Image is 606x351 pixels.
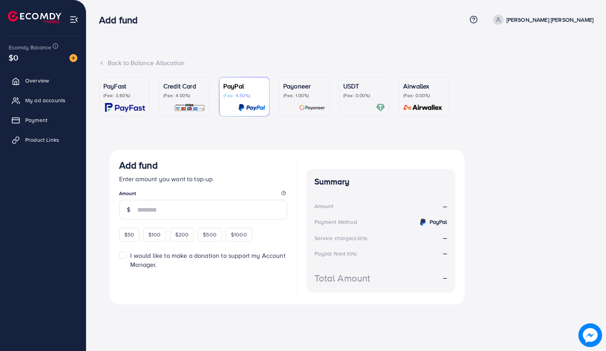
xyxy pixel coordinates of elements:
img: card [376,103,385,112]
img: image [578,323,602,347]
div: Amount [314,202,334,210]
span: Product Links [25,136,59,144]
img: card [238,103,265,112]
div: Payment Method [314,218,357,226]
p: (Fee: 4.50%) [223,92,265,99]
p: (Fee: 0.00%) [403,92,445,99]
p: USDT [343,81,385,91]
div: Paypal fee [314,250,359,257]
span: $100 [148,231,161,238]
h4: Summary [314,177,447,187]
h3: Add fund [99,14,144,26]
p: (Fee: 0.00%) [343,92,385,99]
small: (3.00%) [352,235,367,242]
p: PayFast [103,81,145,91]
div: Back to Balance Allocation [99,58,593,68]
img: credit [418,218,428,227]
span: $50 [124,231,134,238]
a: Product Links [6,132,80,148]
p: (Fee: 1.00%) [283,92,325,99]
strong: -- [443,202,447,211]
img: card [401,103,445,112]
legend: Amount [119,190,287,200]
p: Payoneer [283,81,325,91]
img: card [174,103,205,112]
a: My ad accounts [6,92,80,108]
div: Total Amount [314,271,370,285]
img: image [69,54,77,62]
p: Airwallex [403,81,445,91]
p: (Fee: 4.00%) [163,92,205,99]
img: menu [69,15,79,24]
span: Ecomdy Balance [9,43,51,51]
a: Overview [6,73,80,88]
p: Credit Card [163,81,205,91]
span: Payment [25,116,47,124]
span: I would like to make a donation to support my Account Manager. [130,251,285,269]
img: card [105,103,145,112]
p: Enter amount you want to top-up [119,174,287,184]
img: logo [8,11,61,23]
span: $1000 [231,231,247,238]
strong: -- [443,273,447,282]
p: PayPal [223,81,265,91]
span: My ad accounts [25,96,65,104]
small: (4.50%) [342,251,357,257]
span: $200 [175,231,189,238]
h3: Add fund [119,160,158,171]
img: card [299,103,325,112]
a: Payment [6,112,80,128]
strong: PayPal [430,218,447,226]
p: [PERSON_NAME] [PERSON_NAME] [507,15,593,24]
span: $500 [203,231,217,238]
span: Overview [25,77,49,84]
p: (Fee: 3.60%) [103,92,145,99]
a: [PERSON_NAME] [PERSON_NAME] [490,15,593,25]
strong: -- [443,249,447,257]
span: $0 [9,52,18,63]
strong: -- [443,233,447,242]
div: Service charge [314,234,370,242]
